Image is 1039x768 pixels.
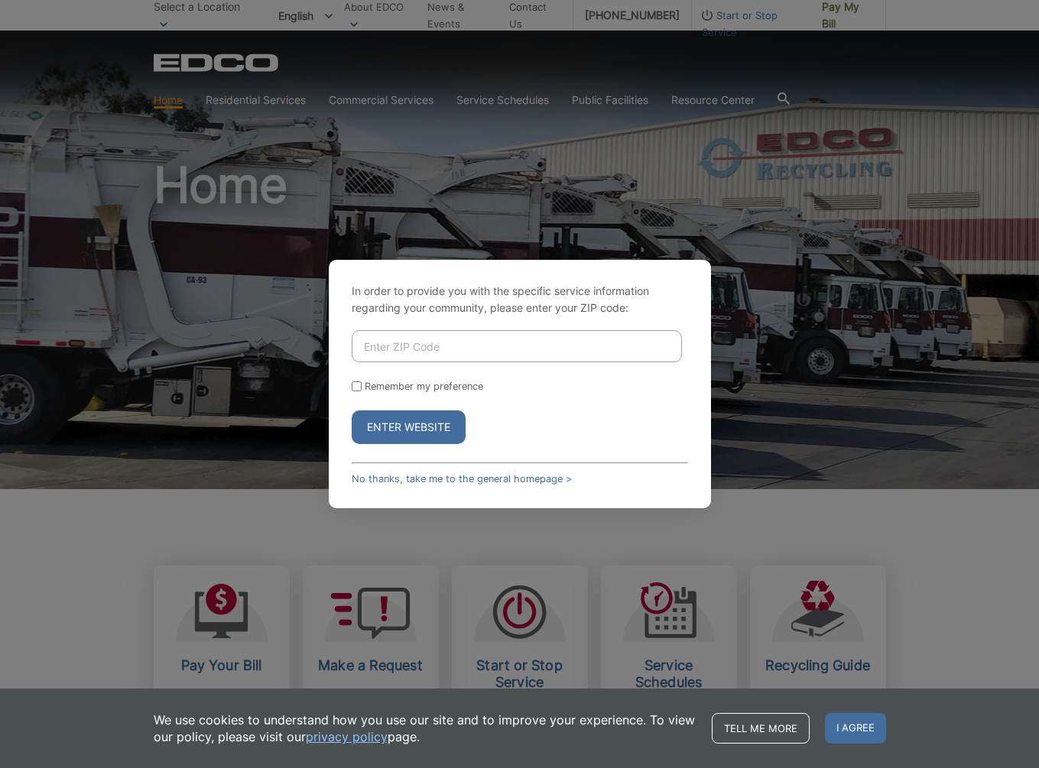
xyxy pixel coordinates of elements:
p: In order to provide you with the specific service information regarding your community, please en... [352,283,688,316]
a: privacy policy [306,728,388,745]
button: Enter Website [352,410,466,444]
a: Tell me more [712,713,810,744]
label: Remember my preference [365,381,483,392]
span: I agree [825,713,886,744]
p: We use cookies to understand how you use our site and to improve your experience. To view our pol... [154,711,696,745]
input: Enter ZIP Code [352,330,682,362]
a: No thanks, take me to the general homepage > [352,473,572,484]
